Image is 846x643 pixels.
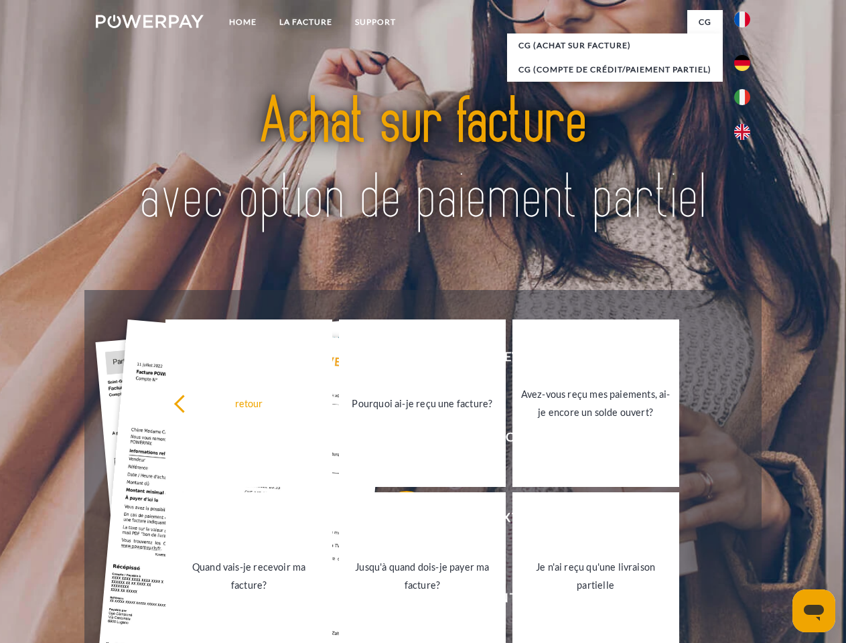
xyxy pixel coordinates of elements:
a: CG [687,10,723,34]
div: Je n'ai reçu qu'une livraison partielle [520,558,671,594]
a: CG (Compte de crédit/paiement partiel) [507,58,723,82]
div: Quand vais-je recevoir ma facture? [173,558,324,594]
a: Home [218,10,268,34]
div: Jusqu'à quand dois-je payer ma facture? [347,558,498,594]
img: fr [734,11,750,27]
div: Avez-vous reçu mes paiements, ai-je encore un solde ouvert? [520,385,671,421]
img: en [734,124,750,140]
a: Avez-vous reçu mes paiements, ai-je encore un solde ouvert? [512,319,679,487]
div: Pourquoi ai-je reçu une facture? [347,394,498,412]
img: title-powerpay_fr.svg [128,64,718,257]
a: CG (achat sur facture) [507,33,723,58]
a: Support [344,10,407,34]
img: logo-powerpay-white.svg [96,15,204,28]
iframe: Bouton de lancement de la fenêtre de messagerie [792,589,835,632]
a: LA FACTURE [268,10,344,34]
img: de [734,55,750,71]
div: retour [173,394,324,412]
img: it [734,89,750,105]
